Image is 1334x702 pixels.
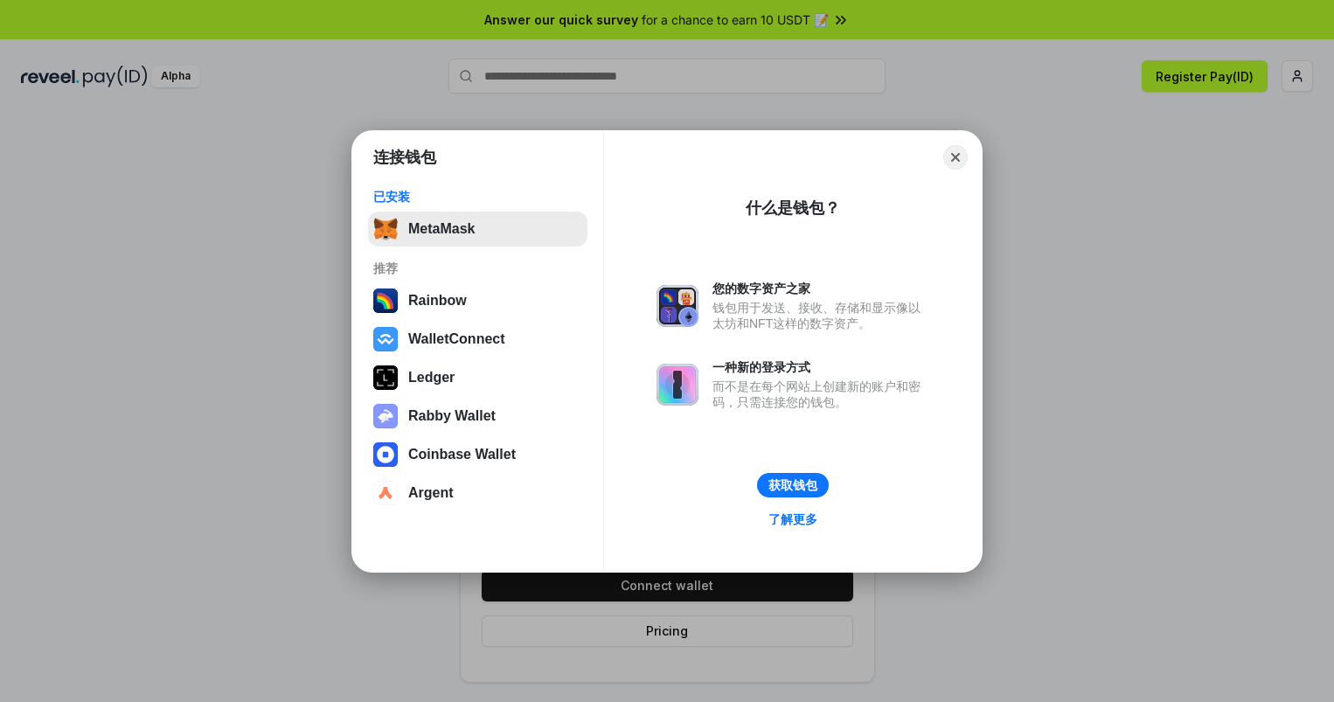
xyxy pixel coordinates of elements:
button: Rainbow [368,283,587,318]
button: Ledger [368,360,587,395]
div: 而不是在每个网站上创建新的账户和密码，只需连接您的钱包。 [712,379,929,410]
div: 钱包用于发送、接收、存储和显示像以太坊和NFT这样的数字资产。 [712,300,929,331]
div: 一种新的登录方式 [712,359,929,375]
div: 获取钱包 [768,477,817,493]
div: MetaMask [408,221,475,237]
div: 您的数字资产之家 [712,281,929,296]
div: WalletConnect [408,331,505,347]
button: WalletConnect [368,322,587,357]
img: svg+xml,%3Csvg%20xmlns%3D%22http%3A%2F%2Fwww.w3.org%2F2000%2Fsvg%22%20fill%3D%22none%22%20viewBox... [373,404,398,428]
div: 了解更多 [768,511,817,527]
button: 获取钱包 [757,473,829,497]
button: Argent [368,476,587,511]
button: MetaMask [368,212,587,247]
img: svg+xml,%3Csvg%20fill%3D%22none%22%20height%3D%2233%22%20viewBox%3D%220%200%2035%2033%22%20width%... [373,217,398,241]
button: Rabby Wallet [368,399,587,434]
img: svg+xml,%3Csvg%20width%3D%2228%22%20height%3D%2228%22%20viewBox%3D%220%200%2028%2028%22%20fill%3D... [373,481,398,505]
div: Rabby Wallet [408,408,496,424]
a: 了解更多 [758,508,828,531]
button: Close [943,145,968,170]
img: svg+xml,%3Csvg%20width%3D%2228%22%20height%3D%2228%22%20viewBox%3D%220%200%2028%2028%22%20fill%3D... [373,442,398,467]
h1: 连接钱包 [373,147,436,168]
div: Coinbase Wallet [408,447,516,462]
div: 推荐 [373,261,582,276]
img: svg+xml,%3Csvg%20xmlns%3D%22http%3A%2F%2Fwww.w3.org%2F2000%2Fsvg%22%20fill%3D%22none%22%20viewBox... [657,364,698,406]
div: Rainbow [408,293,467,309]
button: Coinbase Wallet [368,437,587,472]
div: Ledger [408,370,455,386]
div: 什么是钱包？ [746,198,840,219]
img: svg+xml,%3Csvg%20xmlns%3D%22http%3A%2F%2Fwww.w3.org%2F2000%2Fsvg%22%20fill%3D%22none%22%20viewBox... [657,285,698,327]
div: 已安装 [373,189,582,205]
img: svg+xml,%3Csvg%20width%3D%2228%22%20height%3D%2228%22%20viewBox%3D%220%200%2028%2028%22%20fill%3D... [373,327,398,351]
div: Argent [408,485,454,501]
img: svg+xml,%3Csvg%20xmlns%3D%22http%3A%2F%2Fwww.w3.org%2F2000%2Fsvg%22%20width%3D%2228%22%20height%3... [373,365,398,390]
img: svg+xml,%3Csvg%20width%3D%22120%22%20height%3D%22120%22%20viewBox%3D%220%200%20120%20120%22%20fil... [373,288,398,313]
